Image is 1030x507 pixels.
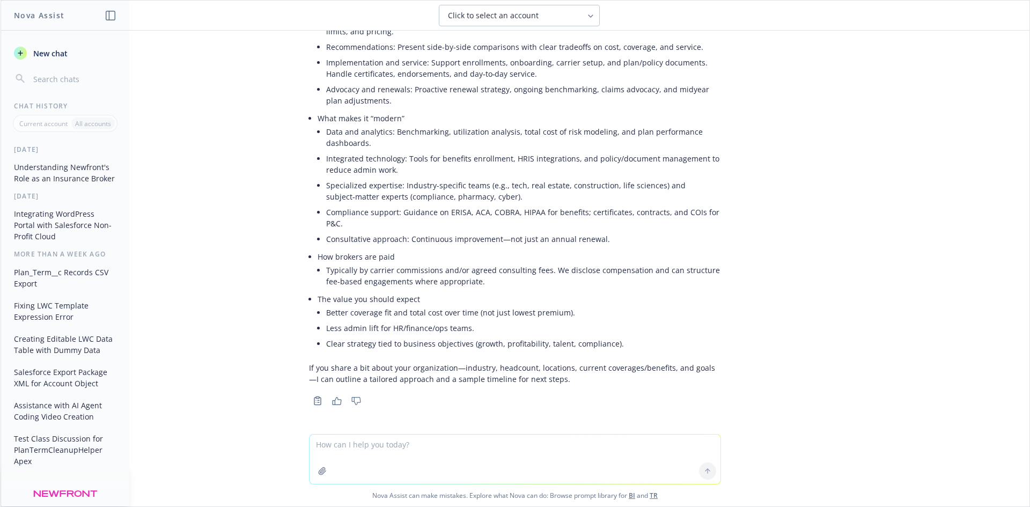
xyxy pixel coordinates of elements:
button: Salesforce Export Package XML for Account Object [10,363,121,392]
span: Nova Assist can make mistakes. Explore what Nova can do: Browse prompt library for and [5,484,1025,506]
span: Click to select an account [448,10,539,21]
a: BI [629,491,635,500]
button: New chat [10,43,121,63]
button: Fixing LWC Template Expression Error [10,297,121,326]
li: Implementation and service: Support enrollments, onboarding, carrier setup, and plan/policy docum... [326,55,721,82]
button: Thumbs down [348,393,365,408]
div: [DATE] [1,145,129,154]
p: What makes it “modern” [318,113,721,124]
p: Current account [19,119,68,128]
li: Advocacy and renewals: Proactive renewal strategy, ongoing benchmarking, claims advocacy, and mid... [326,82,721,108]
button: Assistance with AI Agent Coding Video Creation [10,396,121,425]
li: Consultative approach: Continuous improvement—not just an annual renewal. [326,231,721,247]
li: Less admin lift for HR/finance/ops teams. [326,320,721,336]
li: Specialized expertise: Industry-specific teams (e.g., tech, real estate, construction, life scien... [326,178,721,204]
button: Click to select an account [439,5,600,26]
button: Understanding Newfront's Role as an Insurance Broker [10,158,121,187]
li: Recommendations: Present side-by-side comparisons with clear tradeoffs on cost, coverage, and ser... [326,39,721,55]
p: All accounts [75,119,111,128]
button: Creating Editable LWC Data Table with Dummy Data [10,330,121,359]
li: Integrated technology: Tools for benefits enrollment, HRIS integrations, and policy/document mana... [326,151,721,178]
li: Clear strategy tied to business objectives (growth, profitability, talent, compliance). [326,336,721,351]
h1: Nova Assist [14,10,64,21]
svg: Copy to clipboard [313,396,322,406]
li: Typically by carrier commissions and/or agreed consulting fees. We disclose compensation and can ... [326,262,721,289]
p: How brokers are paid [318,251,721,262]
a: TR [650,491,658,500]
p: If you share a bit about your organization—industry, headcount, locations, current coverages/bene... [309,362,721,385]
div: [DATE] [1,192,129,201]
li: Compliance support: Guidance on ERISA, ACA, COBRA, HIPAA for benefits; certificates, contracts, a... [326,204,721,231]
p: The value you should expect [318,293,721,305]
div: More than a week ago [1,249,129,259]
li: Data and analytics: Benchmarking, utilization analysis, total cost of risk modeling, and plan per... [326,124,721,151]
button: Integrating WordPress Portal with Salesforce Non-Profit Cloud [10,205,121,245]
span: New chat [31,48,68,59]
button: Plan_Term__c Records CSV Export [10,263,121,292]
div: Chat History [1,101,129,111]
li: Better coverage fit and total cost over time (not just lowest premium). [326,305,721,320]
button: Test Class Discussion for PlanTermCleanupHelper Apex [10,430,121,470]
input: Search chats [31,71,116,86]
